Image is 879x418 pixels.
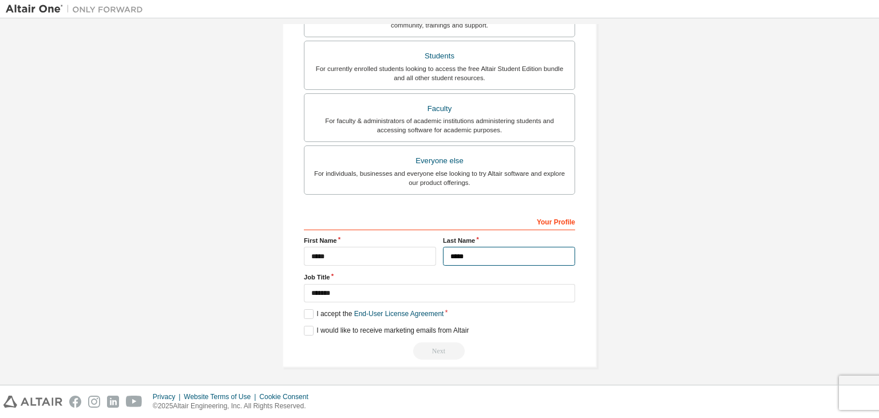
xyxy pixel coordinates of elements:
label: I accept the [304,309,444,319]
div: Your Profile [304,212,575,230]
div: Privacy [153,392,184,401]
a: End-User License Agreement [354,310,444,318]
p: © 2025 Altair Engineering, Inc. All Rights Reserved. [153,401,315,411]
label: First Name [304,236,436,245]
label: I would like to receive marketing emails from Altair [304,326,469,336]
div: For faculty & administrators of academic institutions administering students and accessing softwa... [311,116,568,135]
img: instagram.svg [88,396,100,408]
div: Website Terms of Use [184,392,259,401]
div: Faculty [311,101,568,117]
img: youtube.svg [126,396,142,408]
div: For currently enrolled students looking to access the free Altair Student Edition bundle and all ... [311,64,568,82]
div: Read and acccept EULA to continue [304,342,575,360]
label: Job Title [304,273,575,282]
div: Everyone else [311,153,568,169]
img: linkedin.svg [107,396,119,408]
img: facebook.svg [69,396,81,408]
img: Altair One [6,3,149,15]
div: For individuals, businesses and everyone else looking to try Altair software and explore our prod... [311,169,568,187]
label: Last Name [443,236,575,245]
div: Cookie Consent [259,392,315,401]
img: altair_logo.svg [3,396,62,408]
div: Students [311,48,568,64]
